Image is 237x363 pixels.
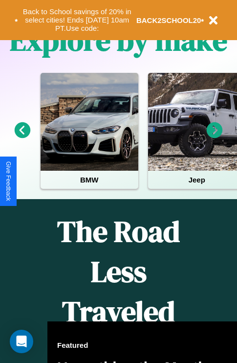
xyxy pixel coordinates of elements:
button: Back to School savings of 20% in select cities! Ends [DATE] 10am PT.Use code: [18,5,136,35]
div: Open Intercom Messenger [10,330,33,353]
b: BACK2SCHOOL20 [136,16,201,24]
h1: The Road Less Traveled [47,211,190,332]
h1: Explore by make [10,20,227,60]
div: Give Feedback [5,161,12,201]
h4: BMW [41,171,138,189]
